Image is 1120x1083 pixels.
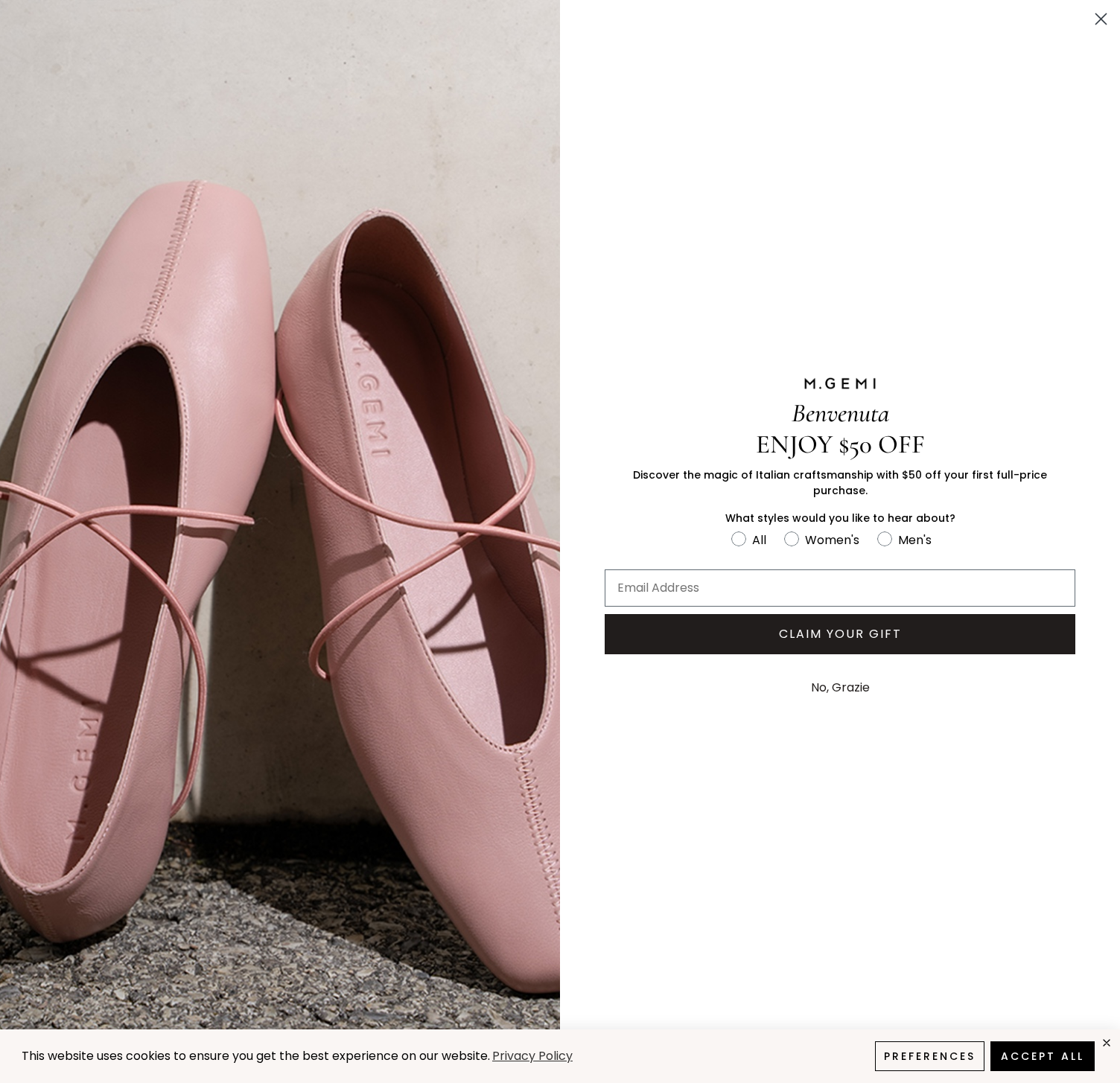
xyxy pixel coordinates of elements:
[792,397,889,429] span: Benvenuta
[605,569,1075,607] input: Email Address
[875,1041,984,1071] button: Preferences
[1101,1037,1113,1049] div: close
[605,614,1075,654] button: CLAIM YOUR GIFT
[803,377,877,390] img: M.GEMI
[490,1047,575,1066] a: Privacy Policy (opens in a new tab)
[725,511,955,525] span: What styles would you like to hear about?
[805,531,859,549] div: Women's
[804,669,877,706] button: No, Grazie
[752,531,766,549] div: All
[633,467,1047,498] span: Discover the magic of Italian craftsmanship with $50 off your first full-price purchase.
[756,429,925,460] span: ENJOY $50 OFF
[1088,6,1114,32] button: Close dialog
[898,531,932,549] div: Men's
[22,1047,490,1064] span: This website uses cookies to ensure you get the best experience on our website.
[990,1041,1095,1071] button: Accept All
